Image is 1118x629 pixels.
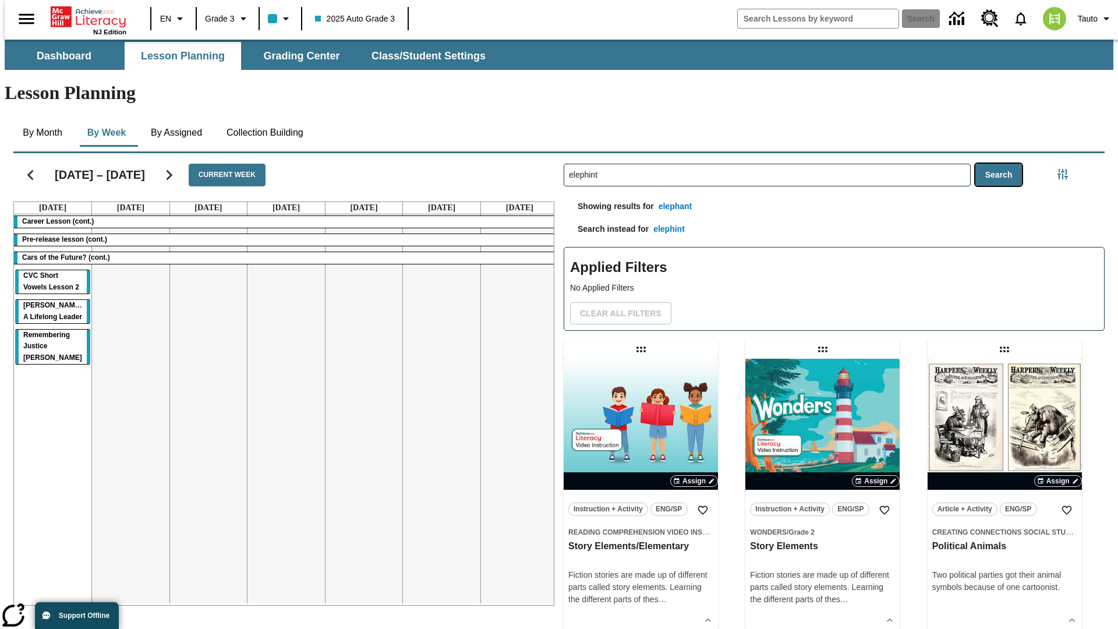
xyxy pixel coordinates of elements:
[650,503,688,516] button: ENG/SP
[836,595,840,604] span: s
[632,340,650,359] div: Draggable lesson: Story Elements/Elementary
[837,503,864,515] span: ENG/SP
[16,160,45,190] button: Previous
[200,8,255,29] button: Grade: Grade 3, Select a grade
[654,196,697,217] button: elephant
[564,164,970,186] input: Search Lessons By Keyword
[750,540,895,553] h3: Story Elements
[154,160,184,190] button: Next
[750,528,787,536] span: Wonders
[564,200,654,218] p: Showing results for
[568,569,713,606] div: Fiction stories are made up of different parts called story elements. Learning the different part...
[932,526,1077,538] span: Topic: Creating Connections Social Studies/US History I
[9,2,44,36] button: Open side menu
[315,13,395,25] span: 2025 Auto Grade 3
[5,42,496,70] div: SubNavbar
[1063,612,1081,629] button: Show Details
[1056,500,1077,521] button: Add to Favorites
[125,42,241,70] button: Lesson Planning
[995,340,1014,359] div: Draggable lesson: Political Animals
[564,223,649,241] p: Search instead for
[699,612,717,629] button: Show Details
[15,270,90,294] div: CVC Short Vowels Lesson 2
[874,500,895,521] button: Add to Favorites
[670,475,718,487] button: Assign Choose Dates
[840,595,848,604] span: …
[1005,503,1031,515] span: ENG/SP
[574,503,643,515] span: Instruction + Activity
[570,282,1098,294] p: No Applied Filters
[504,202,536,214] a: October 19, 2025
[682,476,706,486] span: Assign
[564,247,1105,331] div: Applied Filters
[1000,503,1037,516] button: ENG/SP
[692,500,713,521] button: Add to Favorites
[787,528,788,536] span: /
[192,202,224,214] a: October 15, 2025
[568,528,738,536] span: Reading Comprehension Video Instruction
[654,595,659,604] span: s
[568,540,713,553] h3: Story Elements/Elementary
[141,50,225,63] span: Lesson Planning
[1043,7,1066,30] img: avatar image
[15,330,90,365] div: Remembering Justice O'Connor
[932,569,1077,593] div: Two political parties got their animal symbols because of one cartoonist.
[750,526,895,538] span: Topic: Wonders/Grade 2
[14,234,558,246] div: Pre-release lesson (cont.)
[649,218,689,240] button: elephint
[93,29,126,36] span: NJ Edition
[22,217,94,225] span: Career Lesson (cont.)
[6,42,122,70] button: Dashboard
[568,503,648,516] button: Instruction + Activity
[13,119,72,147] button: By Month
[932,503,997,516] button: Article + Activity
[217,119,313,147] button: Collection Building
[932,528,1082,536] span: Creating Connections Social Studies
[348,202,380,214] a: October 17, 2025
[570,253,1098,282] h2: Applied Filters
[51,4,126,36] div: Home
[372,50,486,63] span: Class/Student Settings
[750,503,830,516] button: Instruction + Activity
[852,475,900,487] button: Assign Choose Dates
[59,612,109,620] span: Support Offline
[243,42,360,70] button: Grading Center
[832,503,869,516] button: ENG/SP
[738,9,898,28] input: search field
[37,50,91,63] span: Dashboard
[1034,475,1082,487] button: Assign Choose Dates
[1051,162,1074,186] button: Filters Side menu
[5,82,1113,104] h1: Lesson Planning
[362,42,495,70] button: Class/Student Settings
[937,503,992,515] span: Article + Activity
[270,202,302,214] a: October 16, 2025
[22,253,110,262] span: Cars of the Future? (cont.)
[659,595,667,604] span: …
[942,3,974,35] a: Data Center
[932,540,1077,553] h3: Political Animals
[263,8,298,29] button: Class color is light blue. Change class color
[23,331,82,362] span: Remembering Justice O'Connor
[1006,3,1036,34] a: Notifications
[263,50,339,63] span: Grading Center
[14,216,558,228] div: Career Lesson (cont.)
[656,503,682,515] span: ENG/SP
[35,602,119,629] button: Support Offline
[788,528,815,536] span: Grade 2
[160,13,171,25] span: EN
[881,612,898,629] button: Show Details
[189,164,266,186] button: Current Week
[51,5,126,29] a: Home
[141,119,211,147] button: By Assigned
[1036,3,1073,34] button: Select a new avatar
[1078,13,1098,25] span: Tauto
[426,202,458,214] a: October 18, 2025
[205,13,235,25] span: Grade 3
[5,40,1113,70] div: SubNavbar
[864,476,887,486] span: Assign
[23,271,79,291] span: CVC Short Vowels Lesson 2
[23,301,84,321] span: Dianne Feinstein: A Lifelong Leader
[750,569,895,606] div: Fiction stories are made up of different parts called story elements. Learning the different part...
[155,8,192,29] button: Language: EN, Select a language
[15,300,90,323] div: Dianne Feinstein: A Lifelong Leader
